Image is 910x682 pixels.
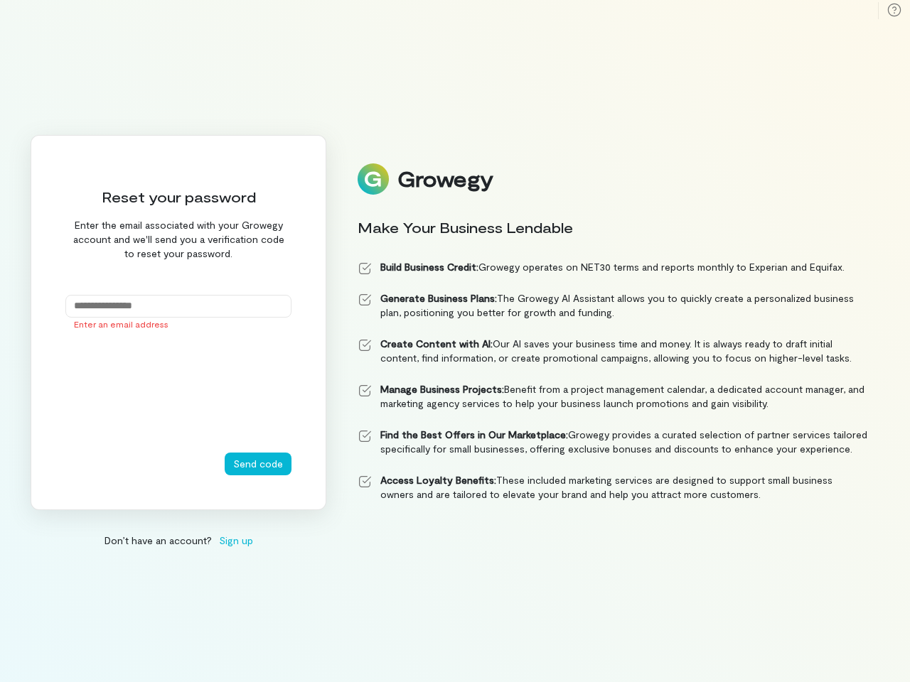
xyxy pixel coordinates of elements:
div: Make Your Business Lendable [358,217,868,237]
span: Sign up [219,533,253,548]
div: Enter an email address [65,318,291,330]
strong: Manage Business Projects: [380,383,504,395]
li: Our AI saves your business time and money. It is always ready to draft initial content, find info... [358,337,868,365]
img: Logo [358,163,389,195]
strong: Create Content with AI: [380,337,493,350]
li: These included marketing services are designed to support small business owners and are tailored ... [358,473,868,502]
div: Enter the email associated with your Growegy account and we'll send you a verification code to re... [65,218,291,261]
button: Send code [225,453,291,475]
li: Growegy provides a curated selection of partner services tailored specifically for small business... [358,428,868,456]
strong: Find the Best Offers in Our Marketplace: [380,428,568,440]
strong: Build Business Credit: [380,261,478,273]
li: Growegy operates on NET30 terms and reports monthly to Experian and Equifax. [358,260,868,274]
li: Benefit from a project management calendar, a dedicated account manager, and marketing agency ser... [358,382,868,411]
strong: Generate Business Plans: [380,292,497,304]
div: Growegy [397,167,493,191]
div: Don’t have an account? [31,533,326,548]
div: Reset your password [65,187,291,207]
strong: Access Loyalty Benefits: [380,474,496,486]
li: The Growegy AI Assistant allows you to quickly create a personalized business plan, positioning y... [358,291,868,320]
